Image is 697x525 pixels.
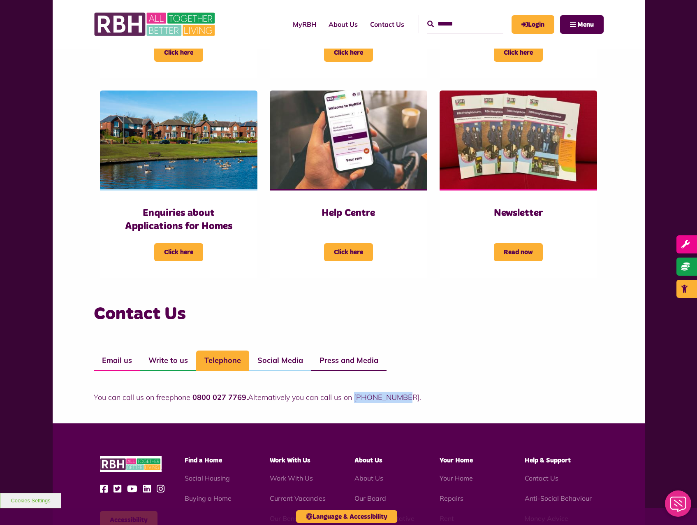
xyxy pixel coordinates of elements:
[270,474,313,482] a: Work With Us
[296,510,397,523] button: Language & Accessibility
[324,44,373,62] span: Click here
[577,21,594,28] span: Menu
[354,474,383,482] a: About Us
[100,91,257,189] img: Dewhirst Rd 03
[185,494,232,502] a: Buying a Home
[660,488,697,525] iframe: Netcall Web Assistant for live chat
[140,351,196,371] a: Write to us
[440,91,597,278] a: Newsletter Read now
[287,13,322,35] a: MyRBH
[94,392,604,403] p: You can call us on freephone Alternatively you can call us on [PHONE_NUMBER].
[116,207,241,232] h3: Enquiries about Applications for Homes
[94,351,140,371] a: Email us
[270,494,326,502] a: Current Vacancies
[494,243,543,261] span: Read now
[270,91,427,278] a: Help Centre Click here
[560,15,604,34] button: Navigation
[440,457,473,464] span: Your Home
[192,393,248,402] strong: 0800 027 7769.
[154,44,203,62] span: Click here
[525,457,571,464] span: Help & Support
[185,457,222,464] span: Find a Home
[94,302,604,326] h3: Contact Us
[286,207,411,220] h3: Help Centre
[270,91,427,189] img: Myrbh Man Wth Mobile Correct
[196,351,249,371] a: Telephone
[440,474,473,482] a: Your Home
[354,494,386,502] a: Our Board
[154,243,203,261] span: Click here
[512,15,554,34] a: MyRBH
[525,474,558,482] a: Contact Us
[525,494,592,502] a: Anti-Social Behaviour
[456,207,581,220] h3: Newsletter
[324,243,373,261] span: Click here
[364,13,410,35] a: Contact Us
[440,494,463,502] a: Repairs
[249,351,311,371] a: Social Media
[494,44,543,62] span: Click here
[94,8,217,40] img: RBH
[427,15,503,33] input: Search
[100,91,257,278] a: Enquiries about Applications for Homes Click here
[185,474,230,482] a: Social Housing - open in a new tab
[354,457,382,464] span: About Us
[311,351,387,371] a: Press and Media
[322,13,364,35] a: About Us
[270,457,310,464] span: Work With Us
[440,91,597,189] img: RBH Newsletter Copies
[100,456,162,472] img: RBH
